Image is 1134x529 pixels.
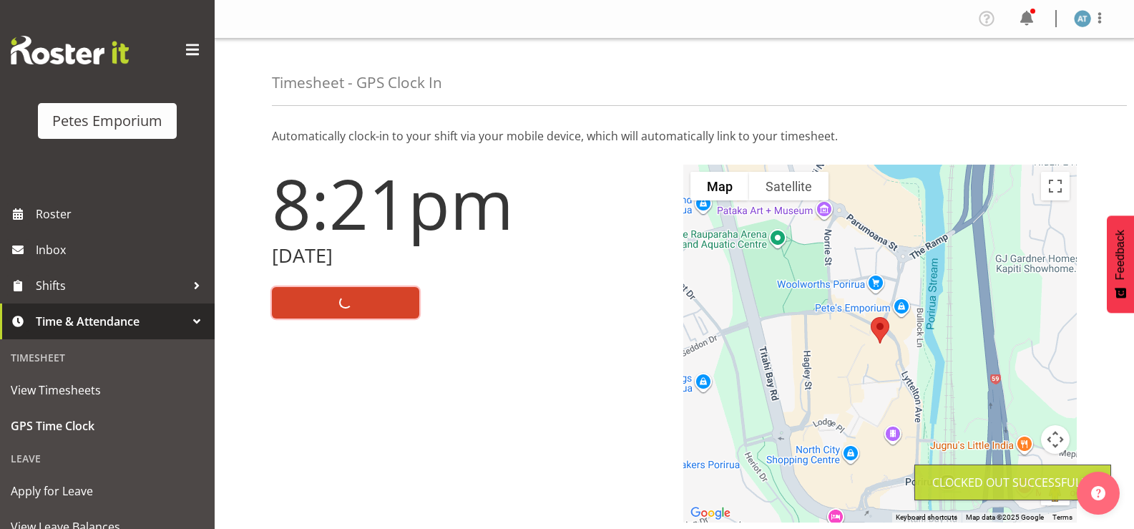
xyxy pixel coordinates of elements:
img: alex-micheal-taniwha5364.jpg [1074,10,1091,27]
a: Terms (opens in new tab) [1052,513,1072,521]
span: View Timesheets [11,379,204,401]
div: Leave [4,444,211,473]
button: Show street map [690,172,749,200]
span: Shifts [36,275,186,296]
div: Petes Emporium [52,110,162,132]
img: Google [687,504,734,523]
h2: [DATE] [272,245,666,267]
button: Keyboard shortcuts [896,513,957,523]
button: Show satellite imagery [749,172,828,200]
h4: Timesheet - GPS Clock In [272,74,442,91]
img: help-xxl-2.png [1091,486,1105,500]
h1: 8:21pm [272,165,666,242]
button: Feedback - Show survey [1107,215,1134,313]
a: View Timesheets [4,372,211,408]
span: Inbox [36,239,207,261]
span: Time & Attendance [36,311,186,332]
img: Rosterit website logo [11,36,129,64]
span: GPS Time Clock [11,415,204,437]
div: Timesheet [4,343,211,372]
button: Toggle fullscreen view [1041,172,1070,200]
a: GPS Time Clock [4,408,211,444]
span: Apply for Leave [11,480,204,502]
a: Open this area in Google Maps (opens a new window) [687,504,734,523]
span: Feedback [1114,230,1127,280]
p: Automatically clock-in to your shift via your mobile device, which will automatically link to you... [272,127,1077,145]
span: Map data ©2025 Google [966,513,1044,521]
button: Map camera controls [1041,425,1070,454]
a: Apply for Leave [4,473,211,509]
span: Roster [36,203,207,225]
div: Clocked out Successfully [932,474,1093,491]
